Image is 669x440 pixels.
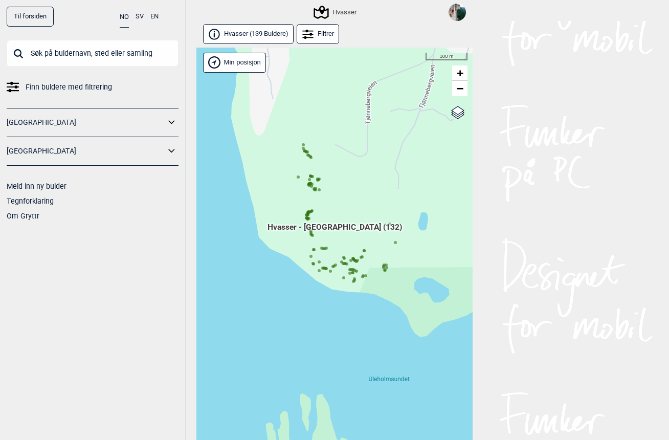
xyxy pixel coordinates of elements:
div: Hvasser - [GEOGRAPHIC_DATA] (132) [331,235,338,241]
div: Hvasser [315,6,356,18]
span: Hvasser ( 139 Buldere ) [224,30,288,38]
img: FB IMG 1628411478605 [449,4,466,21]
input: Søk på buldernavn, sted eller samling [7,40,179,67]
button: NO [120,7,129,28]
a: [GEOGRAPHIC_DATA] [7,115,165,130]
span: Finn buldere med filtrering [26,80,112,95]
button: EN [150,7,159,27]
div: Filtrer [297,24,339,44]
a: Layers [448,101,467,124]
div: Vis min posisjon [203,53,266,73]
span: + [457,67,463,79]
a: Meld inn ny bulder [7,182,66,190]
a: Finn buldere med filtrering [7,80,179,95]
a: Zoom out [452,81,467,96]
a: Om Gryttr [7,212,39,220]
a: [GEOGRAPHIC_DATA] [7,144,165,159]
div: 100 m [426,53,467,61]
button: SV [136,7,144,27]
span: − [457,82,463,95]
a: Til forsiden [7,7,54,27]
a: Zoom in [452,65,467,81]
a: Tegnforklaring [7,197,54,205]
a: Hvasser (139 Buldere) [203,24,294,44]
span: Hvasser - [GEOGRAPHIC_DATA] (132) [267,222,402,241]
